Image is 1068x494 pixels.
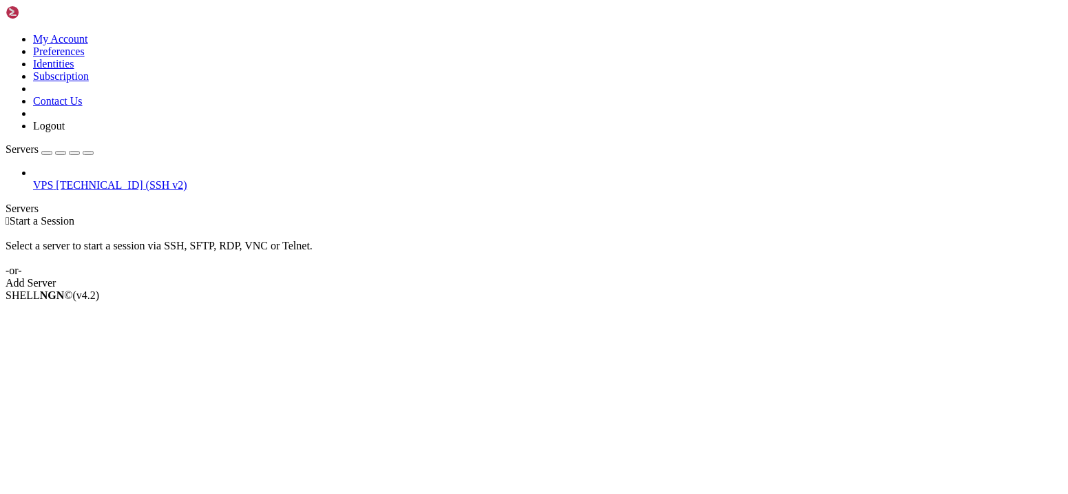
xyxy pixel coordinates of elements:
span: Servers [6,143,39,155]
a: Logout [33,120,65,132]
a: Identities [33,58,74,70]
a: Subscription [33,70,89,82]
a: Servers [6,143,94,155]
a: Preferences [33,45,85,57]
div: Select a server to start a session via SSH, SFTP, RDP, VNC or Telnet. -or- [6,227,1062,277]
a: My Account [33,33,88,45]
span: VPS [33,179,53,191]
li: VPS [TECHNICAL_ID] (SSH v2) [33,167,1062,192]
a: VPS [TECHNICAL_ID] (SSH v2) [33,179,1062,192]
span: 4.2.0 [73,289,100,301]
span: [TECHNICAL_ID] (SSH v2) [56,179,187,191]
span:  [6,215,10,227]
div: Add Server [6,277,1062,289]
a: Contact Us [33,95,83,107]
span: Start a Session [10,215,74,227]
b: NGN [40,289,65,301]
img: Shellngn [6,6,85,19]
div: Servers [6,203,1062,215]
span: SHELL © [6,289,99,301]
